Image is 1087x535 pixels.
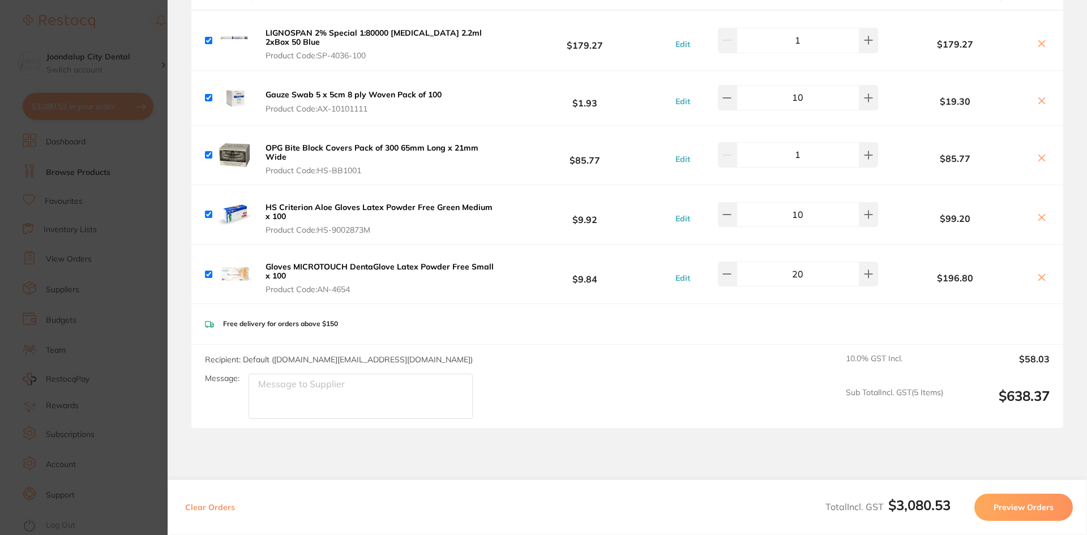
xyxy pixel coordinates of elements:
span: Product Code: HS-BB1001 [266,166,497,175]
span: Recipient: Default ( [DOMAIN_NAME][EMAIL_ADDRESS][DOMAIN_NAME] ) [205,354,473,365]
span: 10.0 % GST Incl. [846,354,943,379]
button: OPG Bite Block Covers Pack of 300 65mm Long x 21mm Wide Product Code:HS-BB1001 [262,143,500,176]
button: HS Criterion Aloe Gloves Latex Powder Free Green Medium x 100 Product Code:HS-9002873M [262,202,500,235]
span: Product Code: HS-9002873M [266,225,497,234]
button: LIGNOSPAN 2% Special 1:80000 [MEDICAL_DATA] 2.2ml 2xBox 50 Blue Product Code:SP-4036-100 [262,28,500,61]
span: Product Code: AN-4654 [266,285,497,294]
span: Total Incl. GST [825,501,951,512]
button: Edit [672,213,694,224]
b: $1.93 [500,87,669,108]
output: $638.37 [952,388,1050,419]
img: OXBxZGJhOA [217,137,253,173]
img: Nm9jdmhnbQ [217,196,253,233]
button: Edit [672,154,694,164]
b: $85.77 [500,144,669,165]
output: $58.03 [952,354,1050,379]
b: OPG Bite Block Covers Pack of 300 65mm Long x 21mm Wide [266,143,478,162]
img: aGF4M3k1Nw [217,22,253,58]
p: Free delivery for orders above $150 [223,320,338,328]
b: Gloves MICROTOUCH DentaGlove Latex Powder Free Small x 100 [266,262,494,281]
b: $3,080.53 [888,497,951,513]
b: $99.20 [881,213,1029,224]
b: HS Criterion Aloe Gloves Latex Powder Free Green Medium x 100 [266,202,493,221]
b: Gauze Swab 5 x 5cm 8 ply Woven Pack of 100 [266,89,442,100]
span: Product Code: AX-10101111 [266,104,442,113]
b: LIGNOSPAN 2% Special 1:80000 [MEDICAL_DATA] 2.2ml 2xBox 50 Blue [266,28,482,47]
button: Gauze Swab 5 x 5cm 8 ply Woven Pack of 100 Product Code:AX-10101111 [262,89,445,113]
button: Preview Orders [974,494,1073,521]
b: $19.30 [881,96,1029,106]
span: Product Code: SP-4036-100 [266,51,497,60]
button: Clear Orders [182,494,238,521]
img: bXQwb3V2bg [217,80,253,116]
b: $179.27 [500,30,669,51]
button: Edit [672,96,694,106]
img: cXc3bnh0cQ [217,256,253,292]
b: $9.84 [500,264,669,285]
b: $85.77 [881,153,1029,164]
b: $9.92 [500,204,669,225]
button: Edit [672,39,694,49]
button: Gloves MICROTOUCH DentaGlove Latex Powder Free Small x 100 Product Code:AN-4654 [262,262,500,294]
label: Message: [205,374,239,383]
b: $179.27 [881,39,1029,49]
button: Edit [672,273,694,283]
b: $196.80 [881,273,1029,283]
span: Sub Total Incl. GST ( 5 Items) [846,388,943,419]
